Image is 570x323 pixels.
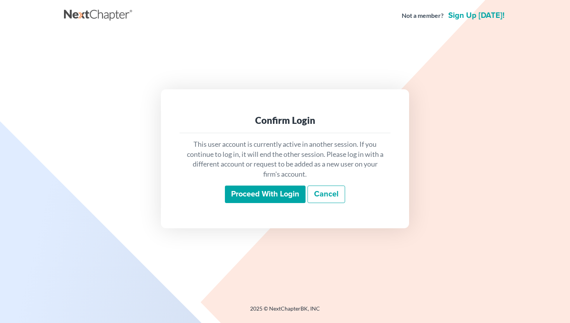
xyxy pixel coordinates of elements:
a: Sign up [DATE]! [447,12,506,19]
div: 2025 © NextChapterBK, INC [64,305,506,319]
a: Cancel [307,186,345,203]
p: This user account is currently active in another session. If you continue to log in, it will end ... [186,139,384,179]
strong: Not a member? [402,11,444,20]
input: Proceed with login [225,186,306,203]
div: Confirm Login [186,114,384,127]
